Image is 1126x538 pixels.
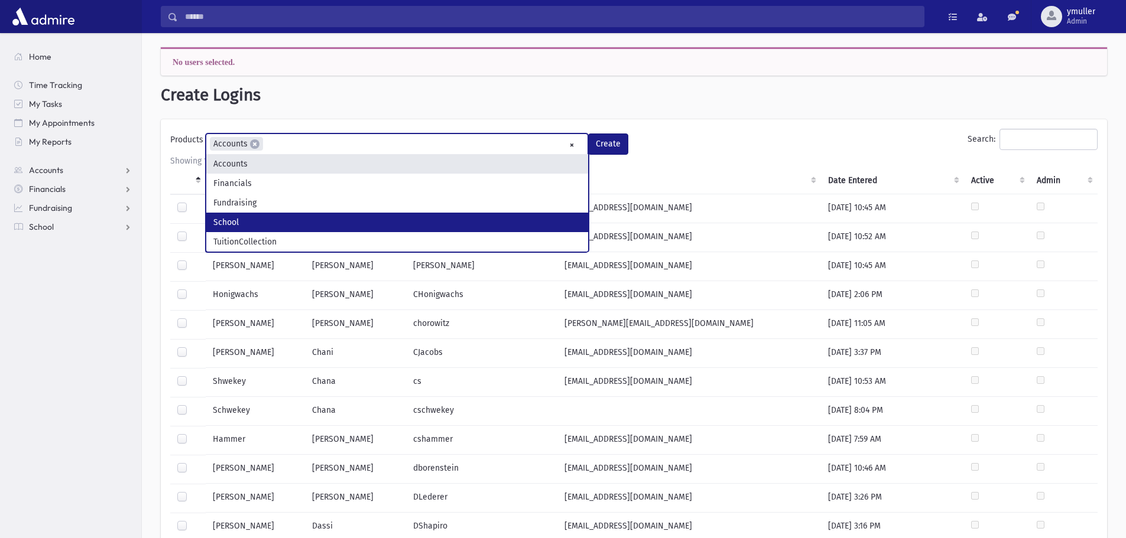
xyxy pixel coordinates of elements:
[968,129,1098,150] label: Search:
[821,397,965,426] td: [DATE] 8:04 PM
[557,194,820,223] td: [EMAIL_ADDRESS][DOMAIN_NAME]
[964,167,1029,194] th: Active : activate to sort column ascending
[29,136,72,147] span: My Reports
[29,184,66,194] span: Financials
[406,310,558,339] td: chorowitz
[5,94,141,113] a: My Tasks
[29,165,63,175] span: Accounts
[557,455,820,484] td: [EMAIL_ADDRESS][DOMAIN_NAME]
[821,455,965,484] td: [DATE] 10:46 AM
[305,339,405,368] td: Chani
[29,118,95,128] span: My Appointments
[206,174,588,193] li: Financials
[406,426,558,455] td: cshammer
[206,397,305,426] td: Schwekey
[29,99,62,109] span: My Tasks
[206,281,305,310] td: Honigwachs
[206,455,305,484] td: [PERSON_NAME]
[305,397,405,426] td: Chana
[821,223,965,252] td: [DATE] 10:52 AM
[250,139,259,149] span: ×
[1000,129,1098,150] input: Search:
[406,252,558,281] td: [PERSON_NAME]
[821,339,965,368] td: [DATE] 3:37 PM
[5,217,141,236] a: School
[821,167,965,194] th: Date Entered : activate to sort column ascending
[161,85,1107,105] h1: Create Logins
[406,484,558,513] td: DLederer
[1030,167,1098,194] th: Admin : activate to sort column ascending
[557,339,820,368] td: [EMAIL_ADDRESS][DOMAIN_NAME]
[821,484,965,513] td: [DATE] 3:26 PM
[210,137,263,151] li: Accounts
[406,455,558,484] td: dborenstein
[305,252,405,281] td: [PERSON_NAME]
[305,310,405,339] td: [PERSON_NAME]
[557,281,820,310] td: [EMAIL_ADDRESS][DOMAIN_NAME]
[29,203,72,213] span: Fundraising
[569,138,575,152] span: Remove all items
[406,368,558,397] td: cs
[821,281,965,310] td: [DATE] 2:06 PM
[206,154,588,174] li: Accounts
[9,5,77,28] img: AdmirePro
[5,132,141,151] a: My Reports
[206,310,305,339] td: [PERSON_NAME]
[5,198,141,217] a: Fundraising
[557,310,820,339] td: [PERSON_NAME][EMAIL_ADDRESS][DOMAIN_NAME]
[305,426,405,455] td: [PERSON_NAME]
[29,80,82,90] span: Time Tracking
[5,113,141,132] a: My Appointments
[821,426,965,455] td: [DATE] 7:59 AM
[170,167,206,194] th: : activate to sort column descending
[406,397,558,426] td: cschwekey
[1067,7,1095,17] span: ymuller
[173,58,235,66] span: No users selected.
[588,133,628,155] button: Create
[5,47,141,66] a: Home
[557,368,820,397] td: [EMAIL_ADDRESS][DOMAIN_NAME]
[206,339,305,368] td: [PERSON_NAME]
[206,232,588,252] li: TuitionCollection
[305,484,405,513] td: [PERSON_NAME]
[5,180,141,198] a: Financials
[406,339,558,368] td: CJacobs
[206,213,588,232] li: School
[305,455,405,484] td: [PERSON_NAME]
[406,281,558,310] td: CHonigwachs
[821,252,965,281] td: [DATE] 10:45 AM
[206,193,588,213] li: Fundraising
[29,51,51,62] span: Home
[557,426,820,455] td: [EMAIL_ADDRESS][DOMAIN_NAME]
[5,76,141,94] a: Time Tracking
[170,155,1098,167] div: Showing 1 to 25 of 26 entries
[557,167,820,194] th: EMail : activate to sort column ascending
[5,161,141,180] a: Accounts
[305,368,405,397] td: Chana
[557,223,820,252] td: [EMAIL_ADDRESS][DOMAIN_NAME]
[557,484,820,513] td: [EMAIL_ADDRESS][DOMAIN_NAME]
[206,368,305,397] td: Shwekey
[1067,17,1095,26] span: Admin
[178,6,924,27] input: Search
[206,252,305,281] td: [PERSON_NAME]
[557,252,820,281] td: [EMAIL_ADDRESS][DOMAIN_NAME]
[821,310,965,339] td: [DATE] 11:05 AM
[206,484,305,513] td: [PERSON_NAME]
[305,281,405,310] td: [PERSON_NAME]
[206,426,305,455] td: Hammer
[29,221,54,232] span: School
[821,368,965,397] td: [DATE] 10:53 AM
[170,133,206,150] label: Products
[821,194,965,223] td: [DATE] 10:45 AM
